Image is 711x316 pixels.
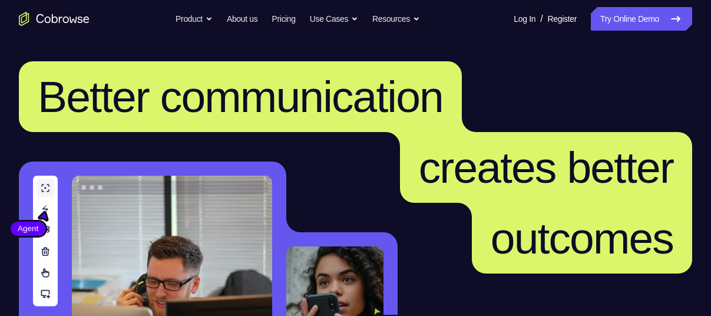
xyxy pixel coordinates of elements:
[540,12,543,26] span: /
[491,213,673,263] span: outcomes
[19,12,90,26] a: Go to the home page
[310,7,358,31] button: Use Cases
[176,7,213,31] button: Product
[38,72,443,121] span: Better communication
[227,7,257,31] a: About us
[548,7,577,31] a: Register
[591,7,692,31] a: Try Online Demo
[419,143,673,192] span: creates better
[372,7,420,31] button: Resources
[272,7,295,31] a: Pricing
[514,7,535,31] a: Log In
